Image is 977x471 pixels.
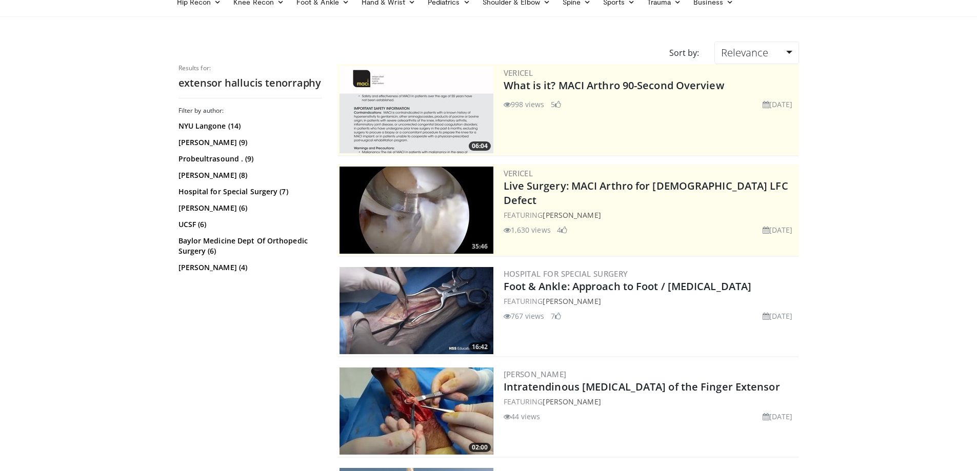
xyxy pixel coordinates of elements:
[178,154,320,164] a: Probeultrasound . (9)
[504,279,752,293] a: Foot & Ankle: Approach to Foot / [MEDICAL_DATA]
[504,269,628,279] a: Hospital for Special Surgery
[340,267,493,354] img: c0f33d2c-ff1a-46e4-815e-c90548e8c577.300x170_q85_crop-smart_upscale.jpg
[504,210,797,220] div: FEATURING
[557,224,567,235] li: 4
[469,443,491,452] span: 02:00
[178,262,320,273] a: [PERSON_NAME] (4)
[469,242,491,251] span: 35:46
[763,311,793,321] li: [DATE]
[340,167,493,254] img: eb023345-1e2d-4374-a840-ddbc99f8c97c.300x170_q85_crop-smart_upscale.jpg
[178,121,320,131] a: NYU Langone (14)
[763,224,793,235] li: [DATE]
[504,78,724,92] a: What is it? MACI Arthro 90-Second Overview
[178,76,322,90] h2: extensor hallucis tenorraphy
[504,380,780,394] a: Intratendinous [MEDICAL_DATA] of the Finger Extensor
[504,411,541,422] li: 44 views
[504,68,533,78] a: Vericel
[178,187,320,197] a: Hospital for Special Surgery (7)
[543,296,601,306] a: [PERSON_NAME]
[504,311,545,321] li: 767 views
[178,219,320,230] a: UCSF (6)
[469,342,491,352] span: 16:42
[178,137,320,148] a: [PERSON_NAME] (9)
[763,99,793,110] li: [DATE]
[340,66,493,153] a: 06:04
[178,64,322,72] p: Results for:
[178,107,322,115] h3: Filter by author:
[662,42,707,64] div: Sort by:
[504,296,797,306] div: FEATURING
[543,210,601,220] a: [PERSON_NAME]
[178,236,320,256] a: Baylor Medicine Dept Of Orthopedic Surgery (6)
[504,369,567,379] a: [PERSON_NAME]
[721,46,768,59] span: Relevance
[340,367,493,455] img: 39f264b7-ed9b-48a7-824b-aa41451ba75c.300x170_q85_crop-smart_upscale.jpg
[340,267,493,354] a: 16:42
[504,99,545,110] li: 998 views
[340,167,493,254] a: 35:46
[543,397,601,406] a: [PERSON_NAME]
[714,42,799,64] a: Relevance
[504,224,551,235] li: 1,630 views
[469,141,491,151] span: 06:04
[504,396,797,407] div: FEATURING
[178,170,320,180] a: [PERSON_NAME] (8)
[763,411,793,422] li: [DATE]
[551,311,561,321] li: 7
[551,99,561,110] li: 5
[178,203,320,213] a: [PERSON_NAME] (6)
[340,66,493,153] img: aa6cc8ed-3dbf-4b6a-8d82-4a06f68b6688.300x170_q85_crop-smart_upscale.jpg
[504,168,533,178] a: Vericel
[504,179,788,207] a: Live Surgery: MACI Arthro for [DEMOGRAPHIC_DATA] LFC Defect
[340,367,493,455] a: 02:00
